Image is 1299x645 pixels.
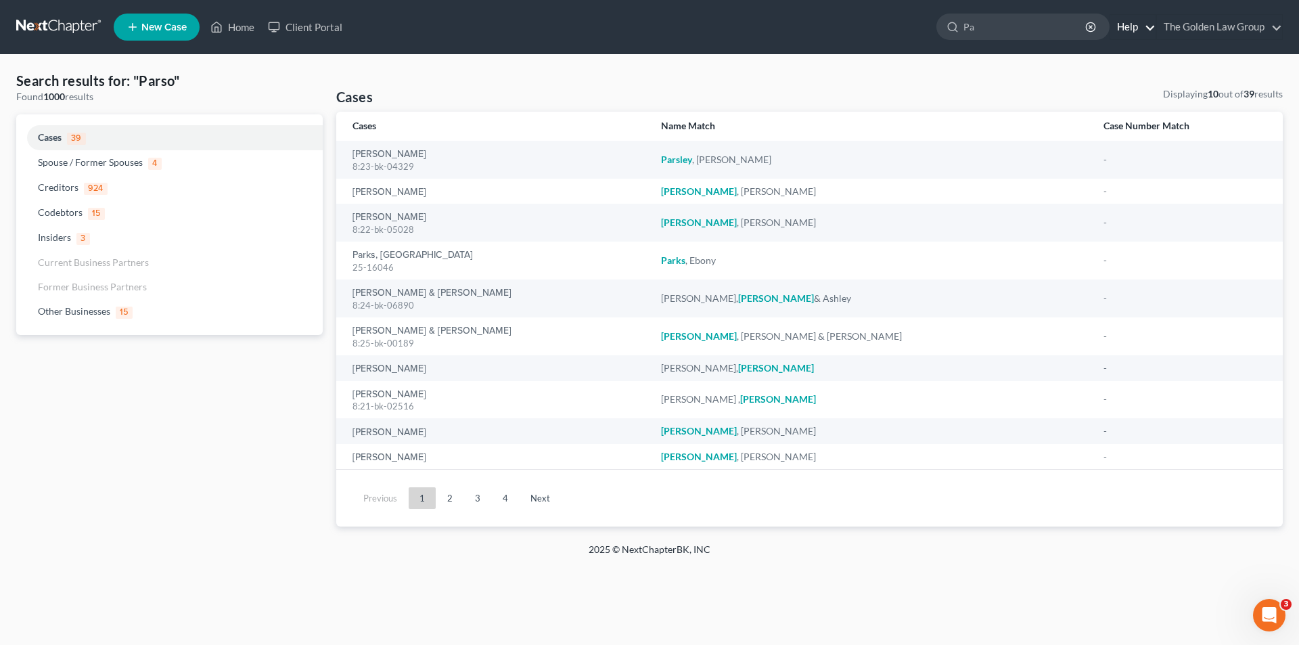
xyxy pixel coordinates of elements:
div: Displaying out of results [1163,87,1283,101]
a: Client Portal [261,15,349,39]
em: [PERSON_NAME] [738,292,814,304]
div: - [1103,424,1267,438]
div: [PERSON_NAME], & Ashley [661,292,1082,305]
span: Cases [38,131,62,143]
a: Other Businesses15 [16,299,323,324]
a: Codebtors15 [16,200,323,225]
span: Other Businesses [38,305,110,317]
div: - [1103,393,1267,406]
a: Current Business Partners [16,250,323,275]
em: [PERSON_NAME] [661,185,737,197]
a: [PERSON_NAME] [352,390,426,399]
span: New Case [141,22,187,32]
a: [PERSON_NAME] [352,428,426,437]
a: [PERSON_NAME] [352,364,426,374]
div: 8:25-bk-00189 [352,337,639,350]
div: , [PERSON_NAME] & [PERSON_NAME] [661,330,1082,343]
div: [PERSON_NAME] , [661,393,1082,406]
a: [PERSON_NAME] & [PERSON_NAME] [352,288,511,298]
em: [PERSON_NAME] [661,451,737,462]
em: [PERSON_NAME] [661,217,737,228]
div: [PERSON_NAME], [661,361,1082,375]
strong: 39 [1244,88,1254,99]
em: [PERSON_NAME] [661,425,737,437]
a: 4 [492,487,519,509]
div: , [PERSON_NAME] [661,153,1082,166]
a: Home [204,15,261,39]
a: Spouse / Former Spouses4 [16,150,323,175]
span: Codebtors [38,206,83,218]
div: , [PERSON_NAME] [661,216,1082,229]
a: [PERSON_NAME] [352,453,426,462]
th: Name Match [650,112,1093,141]
span: Insiders [38,231,71,243]
div: , [PERSON_NAME] [661,424,1082,438]
div: - [1103,254,1267,267]
div: - [1103,292,1267,305]
span: Former Business Partners [38,281,147,292]
div: Found results [16,90,323,104]
a: Former Business Partners [16,275,323,299]
div: , [PERSON_NAME] [661,450,1082,464]
a: [PERSON_NAME] & [PERSON_NAME] [352,326,511,336]
div: 8:21-bk-02516 [352,400,639,413]
a: Next [520,487,561,509]
a: [PERSON_NAME] [352,187,426,197]
div: , Ebony [661,254,1082,267]
a: [PERSON_NAME] [352,213,426,222]
a: 2 [436,487,463,509]
span: 39 [67,133,86,145]
span: 4 [148,158,162,170]
a: Insiders3 [16,225,323,250]
div: 8:22-bk-05028 [352,223,639,236]
strong: 10 [1208,88,1218,99]
span: Current Business Partners [38,257,149,268]
em: [PERSON_NAME] [740,393,816,405]
iframe: Intercom live chat [1253,599,1285,631]
h4: Search results for: "Parso" [16,71,323,90]
em: Parks [661,254,685,266]
em: [PERSON_NAME] [738,362,814,374]
div: - [1103,216,1267,229]
a: Creditors924 [16,175,323,200]
a: Cases39 [16,125,323,150]
a: Parks, [GEOGRAPHIC_DATA] [352,250,473,260]
div: - [1103,330,1267,343]
input: Search by name... [963,14,1087,39]
span: 924 [84,183,108,195]
th: Case Number Match [1093,112,1283,141]
div: - [1103,361,1267,375]
span: 15 [116,307,133,319]
a: 1 [409,487,436,509]
div: 8:24-bk-06890 [352,299,639,312]
span: 3 [76,233,90,245]
div: 25-16046 [352,261,639,274]
span: 3 [1281,599,1292,610]
h4: Cases [336,87,373,106]
a: [PERSON_NAME] [352,150,426,159]
em: Parsley [661,154,692,165]
div: - [1103,185,1267,198]
em: [PERSON_NAME] [661,330,737,342]
span: 15 [88,208,105,220]
div: - [1103,153,1267,166]
div: - [1103,450,1267,464]
a: The Golden Law Group [1157,15,1282,39]
strong: 1000 [43,91,65,102]
div: 2025 © NextChapterBK, INC [264,543,1035,567]
a: 3 [464,487,491,509]
span: Spouse / Former Spouses [38,156,143,168]
div: , [PERSON_NAME] [661,185,1082,198]
a: Help [1110,15,1156,39]
th: Cases [336,112,650,141]
span: Creditors [38,181,78,193]
div: 8:23-bk-04329 [352,160,639,173]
